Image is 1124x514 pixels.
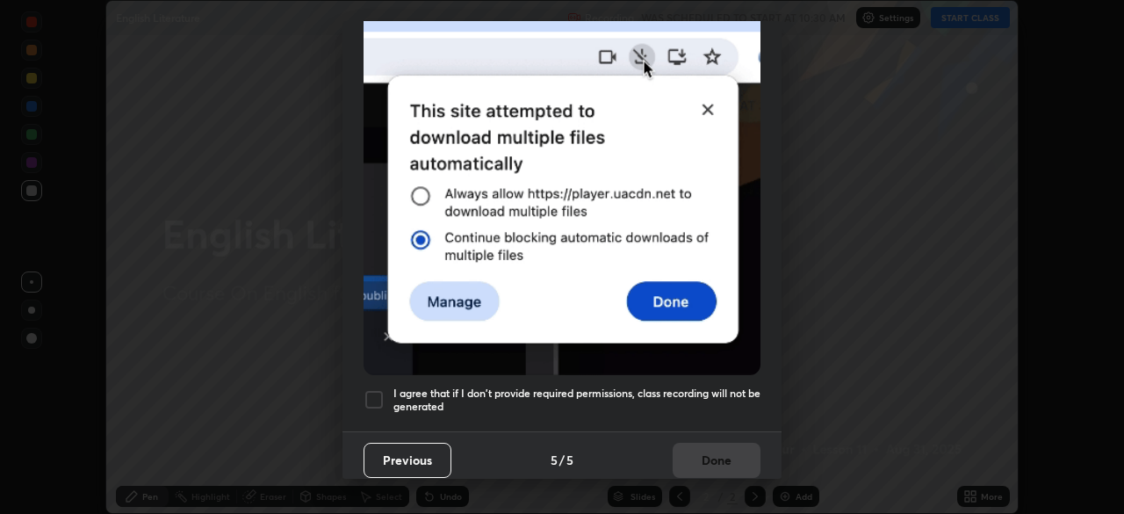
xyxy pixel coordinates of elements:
h4: 5 [551,451,558,469]
h4: 5 [566,451,573,469]
h5: I agree that if I don't provide required permissions, class recording will not be generated [393,387,760,414]
h4: / [559,451,565,469]
button: Previous [364,443,451,478]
